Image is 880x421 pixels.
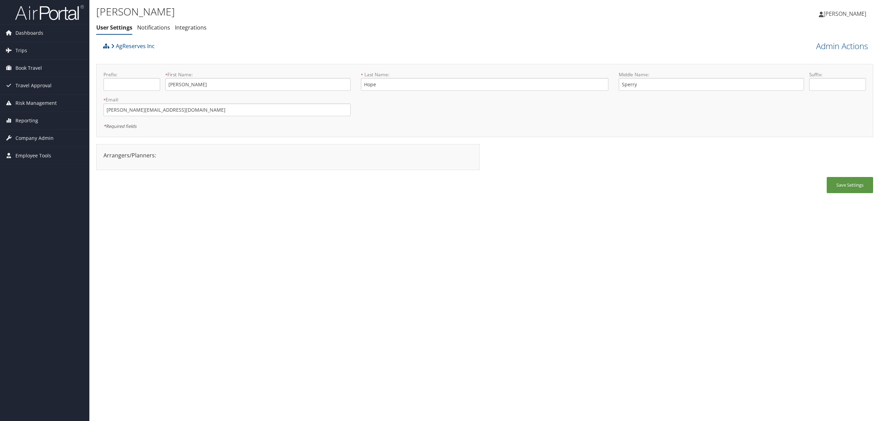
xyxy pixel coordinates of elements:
[619,71,804,78] label: Middle Name:
[111,39,155,53] a: AgReserves Inc
[827,177,873,193] button: Save Settings
[819,3,873,24] a: [PERSON_NAME]
[15,147,51,164] span: Employee Tools
[816,40,868,52] a: Admin Actions
[175,24,207,31] a: Integrations
[15,4,84,21] img: airportal-logo.png
[809,71,866,78] label: Suffix:
[165,71,351,78] label: First Name:
[96,24,132,31] a: User Settings
[137,24,170,31] a: Notifications
[103,96,351,103] label: Email:
[15,59,42,77] span: Book Travel
[96,4,614,19] h1: [PERSON_NAME]
[361,71,608,78] label: Last Name:
[15,95,57,112] span: Risk Management
[15,77,52,94] span: Travel Approval
[103,71,160,78] label: Prefix:
[98,151,477,159] div: Arrangers/Planners:
[15,24,43,42] span: Dashboards
[15,130,54,147] span: Company Admin
[103,123,136,129] em: Required fields
[824,10,866,18] span: [PERSON_NAME]
[15,42,27,59] span: Trips
[15,112,38,129] span: Reporting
